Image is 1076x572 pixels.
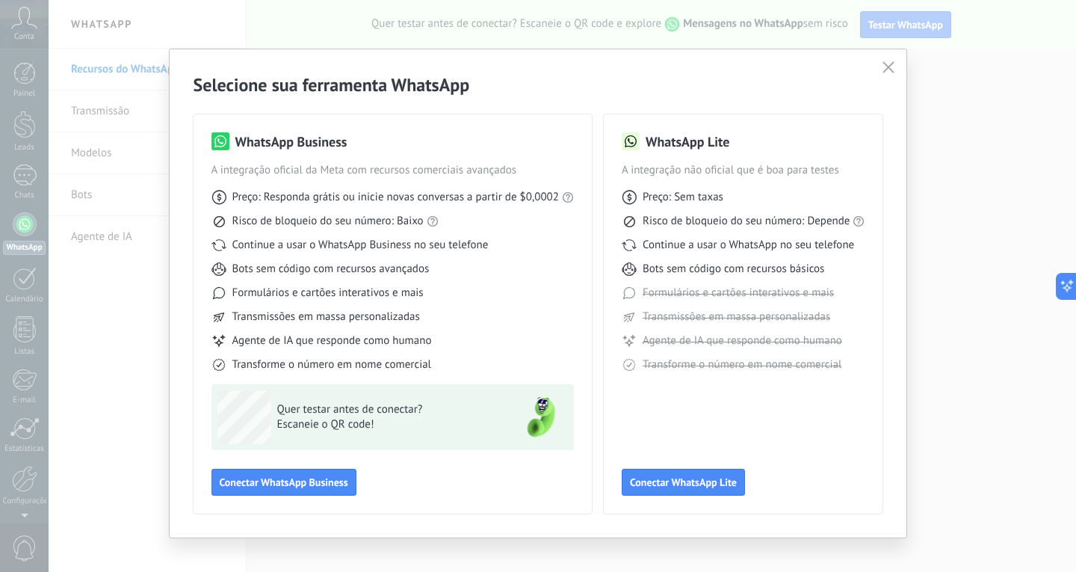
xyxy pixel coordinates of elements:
span: Transforme o número em nome comercial [232,357,431,372]
span: Preço: Responda grátis ou inicie novas conversas a partir de $0,0002 [232,190,559,205]
span: Continue a usar o WhatsApp no seu telefone [643,238,854,253]
span: Escaneie o QR code! [277,417,495,432]
h2: Selecione sua ferramenta WhatsApp [194,73,883,96]
button: Conectar WhatsApp Lite [622,469,745,496]
span: Bots sem código com recursos avançados [232,262,430,277]
span: Agente de IA que responde como humano [232,333,432,348]
span: Preço: Sem taxas [643,190,723,205]
span: Bots sem código com recursos básicos [643,262,824,277]
span: Transmissões em massa personalizadas [643,310,830,325]
h3: WhatsApp Lite [646,132,729,151]
button: Conectar WhatsApp Business [211,469,356,496]
span: Continue a usar o WhatsApp Business no seu telefone [232,238,489,253]
span: Risco de bloqueio do seu número: Baixo [232,214,424,229]
span: Transforme o número em nome comercial [643,357,841,372]
img: green-phone.png [514,390,568,444]
span: Conectar WhatsApp Business [220,477,348,488]
span: Agente de IA que responde como humano [643,333,842,348]
span: Formulários e cartões interativos e mais [232,286,424,301]
span: Conectar WhatsApp Lite [630,477,737,488]
span: Formulários e cartões interativos e mais [643,286,834,301]
span: Risco de bloqueio do seu número: Depende [643,214,850,229]
span: Transmissões em massa personalizadas [232,310,420,325]
span: A integração não oficial que é boa para testes [622,163,865,178]
h3: WhatsApp Business [235,132,347,151]
span: Quer testar antes de conectar? [277,402,495,417]
span: A integração oficial da Meta com recursos comerciais avançados [211,163,574,178]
